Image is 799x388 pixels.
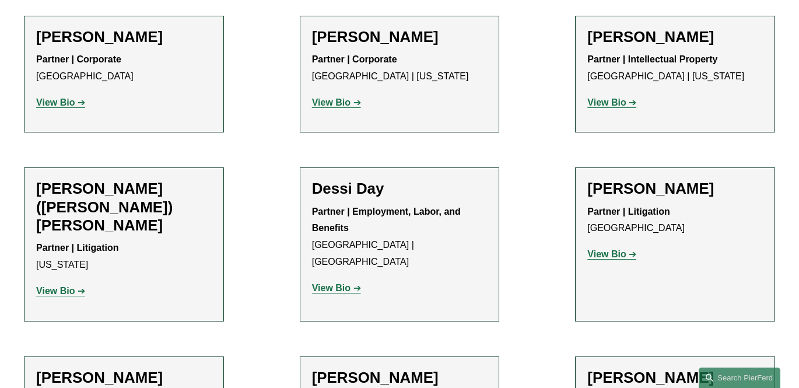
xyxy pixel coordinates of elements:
a: View Bio [312,97,361,107]
p: [GEOGRAPHIC_DATA] | [US_STATE] [587,51,763,85]
h2: [PERSON_NAME] [36,28,212,46]
a: View Bio [587,249,636,259]
h2: [PERSON_NAME] [587,369,763,387]
a: View Bio [587,97,636,107]
p: [US_STATE] [36,240,212,274]
p: [GEOGRAPHIC_DATA] [36,51,212,85]
strong: Partner | Litigation [36,243,118,253]
strong: View Bio [587,249,626,259]
strong: View Bio [36,97,75,107]
strong: Partner | Corporate [312,54,397,64]
h2: Dessi Day [312,180,488,198]
a: View Bio [36,97,85,107]
p: [GEOGRAPHIC_DATA] [587,204,763,237]
a: View Bio [36,286,85,296]
p: [GEOGRAPHIC_DATA] | [US_STATE] [312,51,488,85]
h2: [PERSON_NAME] [312,369,488,387]
strong: View Bio [587,97,626,107]
h2: [PERSON_NAME] [36,369,212,387]
h2: [PERSON_NAME] ([PERSON_NAME]) [PERSON_NAME] [36,180,212,235]
strong: Partner | Intellectual Property [587,54,717,64]
strong: Partner | Litigation [587,207,670,216]
a: Search this site [699,368,780,388]
strong: View Bio [36,286,75,296]
a: View Bio [312,283,361,293]
strong: Partner | Employment, Labor, and Benefits [312,207,464,233]
h2: [PERSON_NAME] [312,28,488,46]
strong: View Bio [312,283,351,293]
h2: [PERSON_NAME] [587,180,763,198]
h2: [PERSON_NAME] [587,28,763,46]
p: [GEOGRAPHIC_DATA] | [GEOGRAPHIC_DATA] [312,204,488,271]
strong: View Bio [312,97,351,107]
strong: Partner | Corporate [36,54,121,64]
